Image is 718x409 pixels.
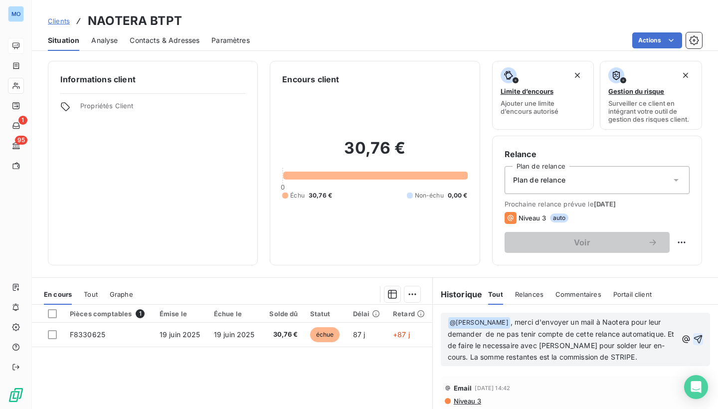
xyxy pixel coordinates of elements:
[214,310,256,318] div: Échue le
[448,318,677,361] span: , merci d'envoyer un mail à Naotera pour leur demander de ne pas tenir compte de cette relance au...
[594,200,616,208] span: [DATE]
[70,309,148,318] div: Pièces comptables
[18,116,27,125] span: 1
[550,213,569,222] span: auto
[80,102,245,116] span: Propriétés Client
[433,288,483,300] h6: Historique
[281,183,285,191] span: 0
[608,87,664,95] span: Gestion du risque
[501,99,586,115] span: Ajouter une limite d’encours autorisé
[282,73,339,85] h6: Encours client
[393,330,410,339] span: +87 j
[44,290,72,298] span: En cours
[684,375,708,399] div: Open Intercom Messenger
[282,138,467,168] h2: 30,76 €
[84,290,98,298] span: Tout
[130,35,199,45] span: Contacts & Adresses
[290,191,305,200] span: Échu
[268,330,298,340] span: 30,76 €
[453,397,481,405] span: Niveau 3
[8,6,24,22] div: MO
[555,290,601,298] span: Commentaires
[309,191,332,200] span: 30,76 €
[160,330,200,339] span: 19 juin 2025
[517,238,648,246] span: Voir
[608,99,694,123] span: Surveiller ce client en intégrant votre outil de gestion des risques client.
[48,17,70,25] span: Clients
[88,12,182,30] h3: NAOTERA BTPT
[448,191,468,200] span: 0,00 €
[268,310,298,318] div: Solde dû
[70,330,105,339] span: F8330625
[488,290,503,298] span: Tout
[393,310,426,318] div: Retard
[48,16,70,26] a: Clients
[60,73,245,85] h6: Informations client
[632,32,682,48] button: Actions
[454,384,472,392] span: Email
[110,290,133,298] span: Graphe
[211,35,250,45] span: Paramètres
[501,87,553,95] span: Limite d’encours
[353,330,365,339] span: 87 j
[515,290,543,298] span: Relances
[353,310,381,318] div: Délai
[448,317,510,329] span: @ [PERSON_NAME]
[519,214,546,222] span: Niveau 3
[613,290,652,298] span: Portail client
[513,175,565,185] span: Plan de relance
[505,148,690,160] h6: Relance
[415,191,444,200] span: Non-échu
[91,35,118,45] span: Analyse
[492,61,594,130] button: Limite d’encoursAjouter une limite d’encours autorisé
[15,136,27,145] span: 95
[310,310,341,318] div: Statut
[475,385,510,391] span: [DATE] 14:42
[136,309,145,318] span: 1
[160,310,202,318] div: Émise le
[505,232,670,253] button: Voir
[600,61,702,130] button: Gestion du risqueSurveiller ce client en intégrant votre outil de gestion des risques client.
[505,200,690,208] span: Prochaine relance prévue le
[48,35,79,45] span: Situation
[214,330,255,339] span: 19 juin 2025
[8,387,24,403] img: Logo LeanPay
[310,327,340,342] span: échue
